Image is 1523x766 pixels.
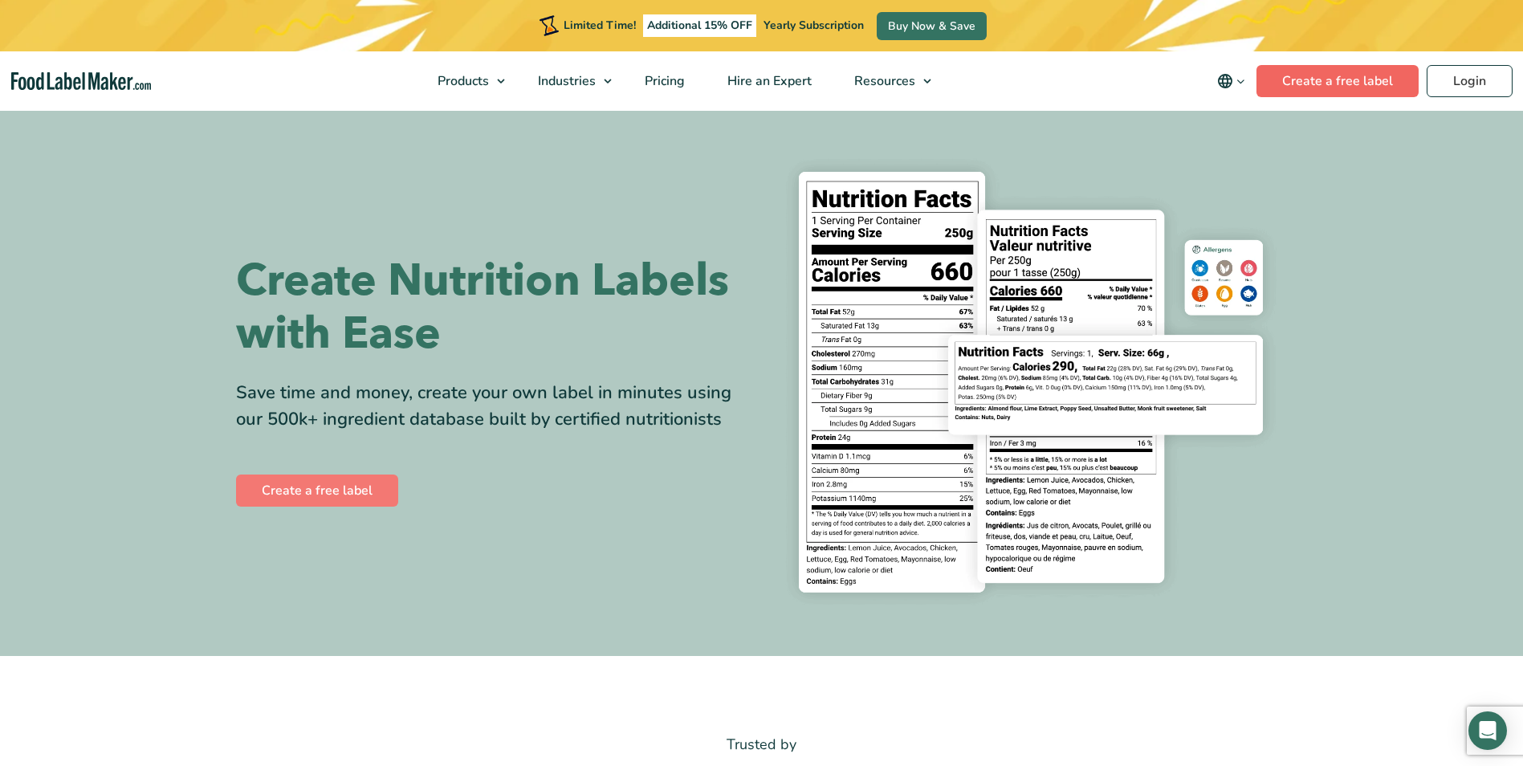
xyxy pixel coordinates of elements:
a: Buy Now & Save [877,12,987,40]
a: Login [1427,65,1513,97]
p: Trusted by [236,733,1288,756]
a: Products [417,51,513,111]
span: Limited Time! [564,18,636,33]
a: Industries [517,51,620,111]
div: Save time and money, create your own label in minutes using our 500k+ ingredient database built b... [236,380,750,433]
a: Create a free label [1256,65,1419,97]
h1: Create Nutrition Labels with Ease [236,255,750,361]
a: Hire an Expert [707,51,829,111]
span: Resources [849,72,917,90]
a: Resources [833,51,939,111]
span: Yearly Subscription [764,18,864,33]
span: Pricing [640,72,686,90]
span: Products [433,72,491,90]
a: Pricing [624,51,702,111]
div: Open Intercom Messenger [1468,711,1507,750]
span: Additional 15% OFF [643,14,756,37]
a: Create a free label [236,475,398,507]
span: Hire an Expert [723,72,813,90]
span: Industries [533,72,597,90]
